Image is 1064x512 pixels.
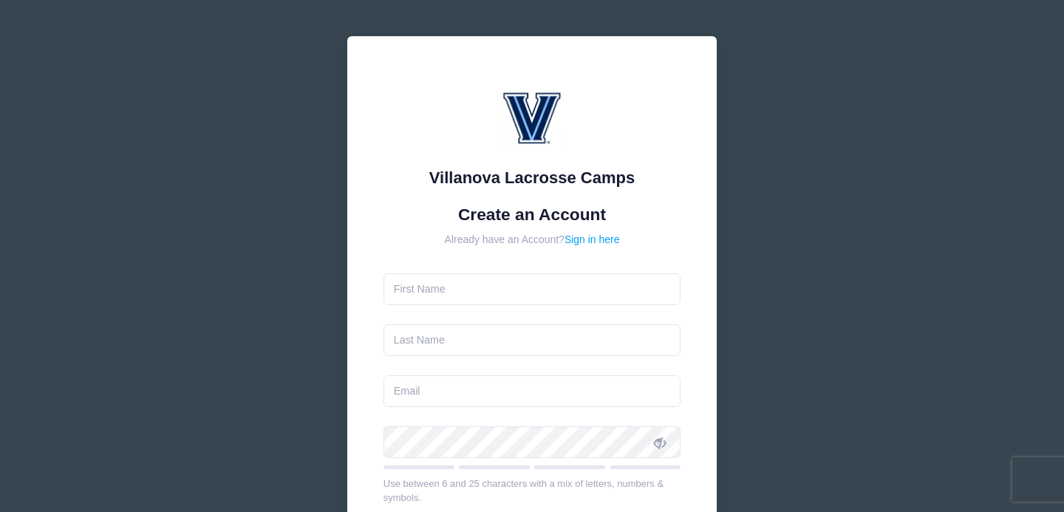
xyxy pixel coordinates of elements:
[383,165,681,190] div: Villanova Lacrosse Camps
[383,477,681,505] div: Use between 6 and 25 characters with a mix of letters, numbers & symbols.
[383,232,681,248] div: Already have an Account?
[488,72,576,161] img: Villanova Lacrosse Camps
[565,233,620,245] a: Sign in here
[383,205,681,225] h1: Create an Account
[383,375,681,407] input: Email
[383,324,681,356] input: Last Name
[383,273,681,305] input: First Name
